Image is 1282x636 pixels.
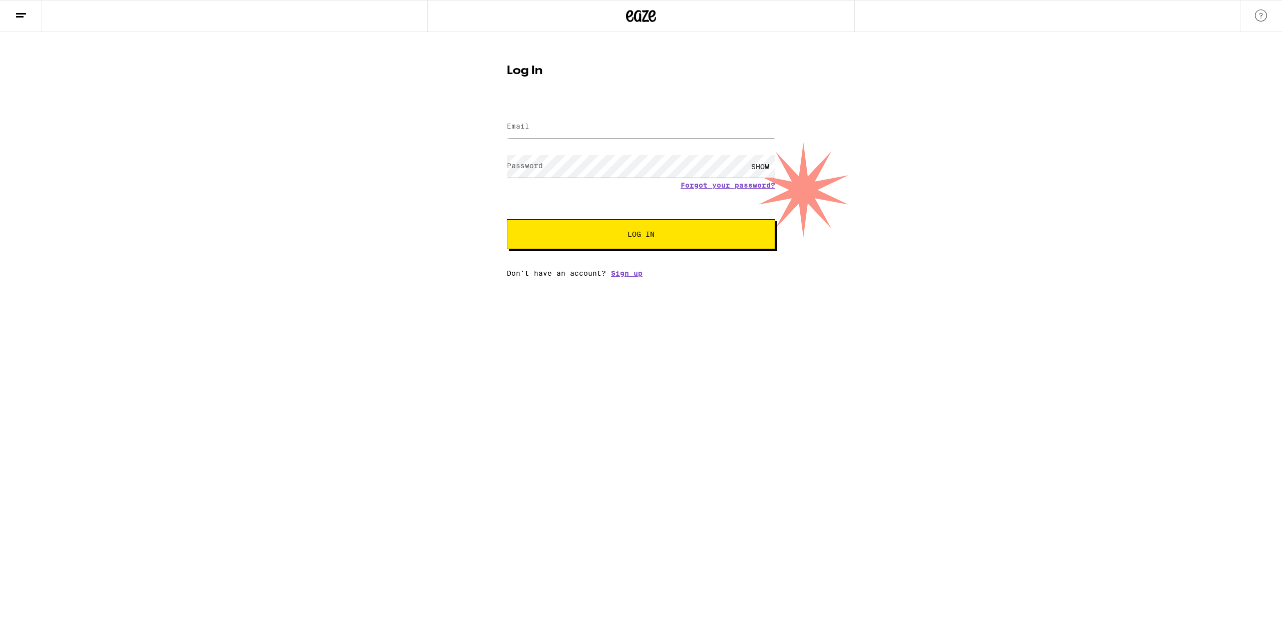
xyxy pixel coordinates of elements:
[681,181,775,189] a: Forgot your password?
[507,116,775,138] input: Email
[507,162,543,170] label: Password
[6,7,72,15] span: Hi. Need any help?
[745,155,775,178] div: SHOW
[627,231,655,238] span: Log In
[507,65,775,77] h1: Log In
[507,122,529,130] label: Email
[507,269,775,277] div: Don't have an account?
[611,269,643,277] a: Sign up
[507,219,775,249] button: Log In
